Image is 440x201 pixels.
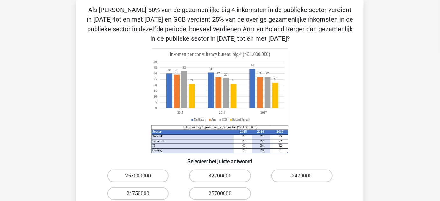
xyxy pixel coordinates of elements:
label: 24750000 [107,187,169,200]
tspan: 27 [266,72,269,75]
tspan: 35 [154,66,157,70]
tspan: 15 [154,89,157,93]
tspan: 29 [175,69,178,73]
tspan: 25 [154,77,157,81]
tspan: 34 [251,64,254,67]
tspan: 26 [224,73,228,77]
label: 2470000 [271,170,333,182]
tspan: 2121 [190,79,235,82]
tspan: McFlinsey [194,118,206,121]
label: 32700000 [189,170,251,182]
tspan: 2017 [277,130,284,134]
tspan: 30 [154,72,157,75]
tspan: Overig [152,148,162,152]
tspan: 32 [279,144,282,148]
tspan: 40 [242,144,245,148]
tspan: 2727 [217,72,261,75]
tspan: 32 [183,66,186,70]
tspan: 28 [242,148,245,152]
tspan: 10 [154,95,157,99]
tspan: 22 [279,139,282,143]
tspan: GCB [222,118,228,121]
tspan: Publiek [152,134,163,138]
tspan: 2015 [240,130,247,134]
label: 257000000 [107,170,169,182]
tspan: 2016 [257,130,264,134]
tspan: 22 [260,139,264,143]
label: 25700000 [189,187,251,200]
p: Als [PERSON_NAME] 50% van de gezamenlijke big 4 inkomsten in de publieke sector verdient in [DATE... [87,5,353,43]
tspan: IT [152,144,156,148]
tspan: 20 [154,83,157,87]
tspan: 5 [155,100,157,104]
tspan: 25 [279,134,282,138]
tspan: Arm [211,118,216,121]
tspan: Sector [152,130,162,134]
tspan: 30 [168,68,171,72]
tspan: 28 [260,148,264,152]
tspan: 31 [209,67,212,71]
tspan: 34 [260,144,264,148]
tspan: 201520162017 [178,111,267,114]
h6: Selecteer het juiste antwoord [87,153,353,164]
tspan: 40 [154,60,157,64]
tspan: 31 [279,148,282,152]
tspan: 21 [260,134,264,138]
tspan: Boland Rerger [232,118,250,121]
tspan: Telecom [152,139,164,143]
tspan: 22 [273,77,276,81]
tspan: Inkomen big 4 gezamenlijk per sector (*€ 1.000.000) [183,125,258,129]
tspan: 0 [155,106,157,110]
tspan: 24 [242,139,245,143]
tspan: Inkomen per consultancy bureau big 4 (*€ 1.000.000) [170,52,270,58]
tspan: 20 [242,134,245,138]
